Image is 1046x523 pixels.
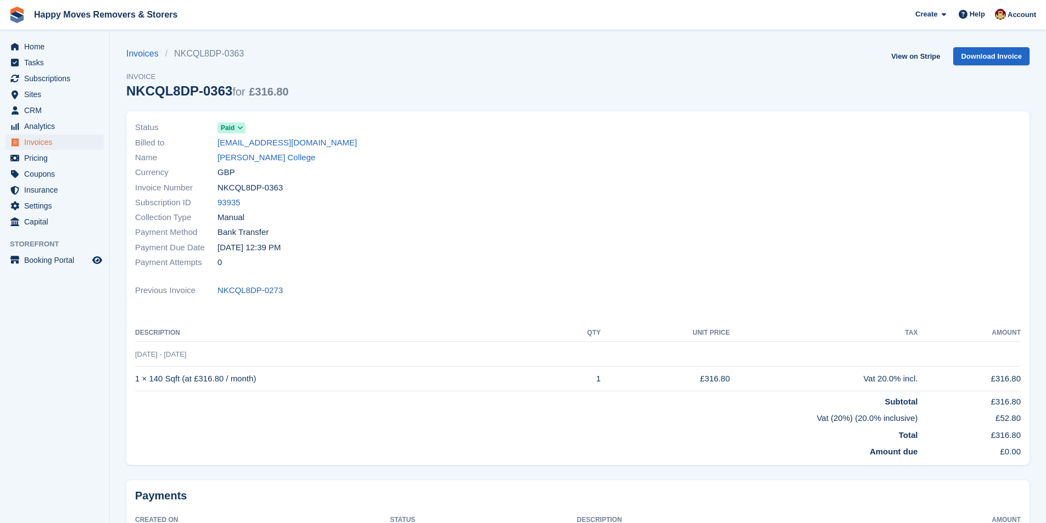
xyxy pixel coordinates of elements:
span: Coupons [24,166,90,182]
a: menu [5,134,104,150]
th: Description [135,324,554,342]
a: menu [5,55,104,70]
div: NKCQL8DP-0363 [126,83,289,98]
img: stora-icon-8386f47178a22dfd0bd8f6a31ec36ba5ce8667c1dd55bd0f319d3a0aa187defe.svg [9,7,25,23]
span: Subscription ID [135,196,217,209]
th: QTY [554,324,601,342]
a: menu [5,71,104,86]
th: Unit Price [601,324,730,342]
span: Subscriptions [24,71,90,86]
span: CRM [24,103,90,118]
th: Tax [730,324,918,342]
span: 0 [217,256,222,269]
a: [PERSON_NAME] College [217,151,315,164]
span: Home [24,39,90,54]
span: Capital [24,214,90,229]
a: Invoices [126,47,165,60]
td: £316.80 [918,367,1021,391]
a: menu [5,39,104,54]
a: menu [5,150,104,166]
a: View on Stripe [887,47,944,65]
span: Payment Method [135,226,217,239]
strong: Subtotal [885,397,918,406]
td: 1 [554,367,601,391]
span: Currency [135,166,217,179]
a: menu [5,252,104,268]
time: 2025-09-05 11:39:20 UTC [217,241,281,254]
span: Collection Type [135,211,217,224]
span: Paid [221,123,234,133]
a: menu [5,166,104,182]
span: for [232,86,245,98]
span: Storefront [10,239,109,250]
a: Happy Moves Removers & Storers [30,5,182,24]
a: NKCQL8DP-0273 [217,284,283,297]
a: menu [5,214,104,229]
a: menu [5,198,104,213]
span: Bank Transfer [217,226,269,239]
a: menu [5,182,104,198]
span: Manual [217,211,244,224]
a: Download Invoice [953,47,1030,65]
span: Status [135,121,217,134]
span: Payment Due Date [135,241,217,254]
div: Vat 20.0% incl. [730,373,918,385]
span: Settings [24,198,90,213]
a: menu [5,87,104,102]
span: Account [1008,9,1036,20]
strong: Total [899,430,918,440]
td: Vat (20%) (20.0% inclusive) [135,408,918,425]
nav: breadcrumbs [126,47,289,60]
span: Invoices [24,134,90,150]
span: Payment Attempts [135,256,217,269]
span: NKCQL8DP-0363 [217,182,283,194]
td: £0.00 [918,441,1021,458]
span: Invoice [126,71,289,82]
th: Amount [918,324,1021,342]
strong: Amount due [870,447,918,456]
a: Paid [217,121,245,134]
td: £316.80 [918,425,1021,442]
td: £316.80 [918,391,1021,408]
a: 93935 [217,196,240,209]
td: 1 × 140 Sqft (at £316.80 / month) [135,367,554,391]
a: menu [5,119,104,134]
span: Booking Portal [24,252,90,268]
td: £52.80 [918,408,1021,425]
span: Name [135,151,217,164]
span: Billed to [135,137,217,149]
span: Help [970,9,985,20]
span: Create [915,9,937,20]
td: £316.80 [601,367,730,391]
a: Preview store [91,254,104,267]
span: £316.80 [249,86,288,98]
span: [DATE] - [DATE] [135,350,186,358]
a: menu [5,103,104,118]
span: Previous Invoice [135,284,217,297]
span: Invoice Number [135,182,217,194]
span: Insurance [24,182,90,198]
h2: Payments [135,489,1021,503]
span: Pricing [24,150,90,166]
img: Steven Fry [995,9,1006,20]
a: [EMAIL_ADDRESS][DOMAIN_NAME] [217,137,357,149]
span: Sites [24,87,90,102]
span: Tasks [24,55,90,70]
span: Analytics [24,119,90,134]
span: GBP [217,166,235,179]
